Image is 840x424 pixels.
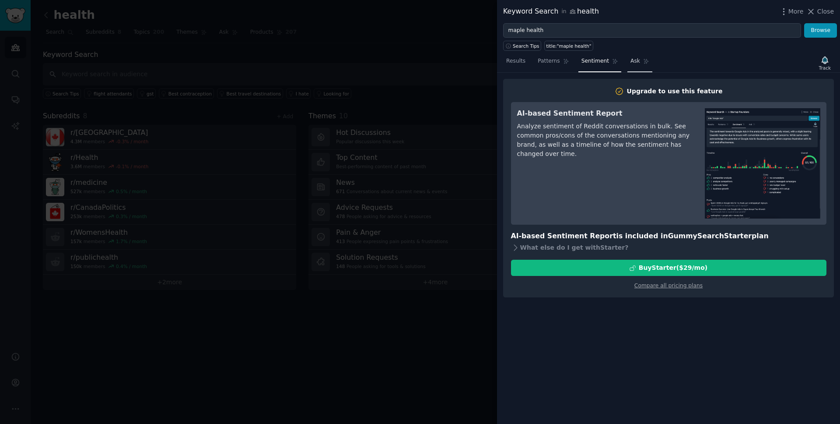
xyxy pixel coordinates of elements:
div: title:"maple health" [546,43,591,49]
button: Search Tips [503,41,541,51]
span: Search Tips [513,43,539,49]
a: Sentiment [578,54,621,72]
div: Buy Starter ($ 29 /mo ) [639,263,707,272]
button: Close [806,7,834,16]
span: Patterns [538,57,560,65]
span: More [788,7,804,16]
div: Analyze sentiment of Reddit conversations in bulk. See common pros/cons of the conversations ment... [517,122,693,159]
span: Ask [630,57,640,65]
a: title:"maple health" [544,41,593,51]
a: Patterns [535,54,572,72]
button: Track [816,54,834,72]
span: Close [817,7,834,16]
div: What else do I get with Starter ? [511,241,826,254]
button: More [779,7,804,16]
span: GummySearch Starter [668,232,752,240]
input: Try a keyword related to your business [503,23,801,38]
button: Browse [804,23,837,38]
span: Results [506,57,525,65]
div: Keyword Search health [503,6,599,17]
h3: AI-based Sentiment Report [517,108,693,119]
img: AI-based Sentiment Report [705,108,820,219]
span: in [561,8,566,16]
div: Track [819,65,831,71]
h3: AI-based Sentiment Report is included in plan [511,231,826,242]
div: Upgrade to use this feature [627,87,723,96]
a: Compare all pricing plans [634,283,703,289]
a: Ask [627,54,652,72]
a: Results [503,54,528,72]
span: Sentiment [581,57,609,65]
button: BuyStarter($29/mo) [511,260,826,276]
